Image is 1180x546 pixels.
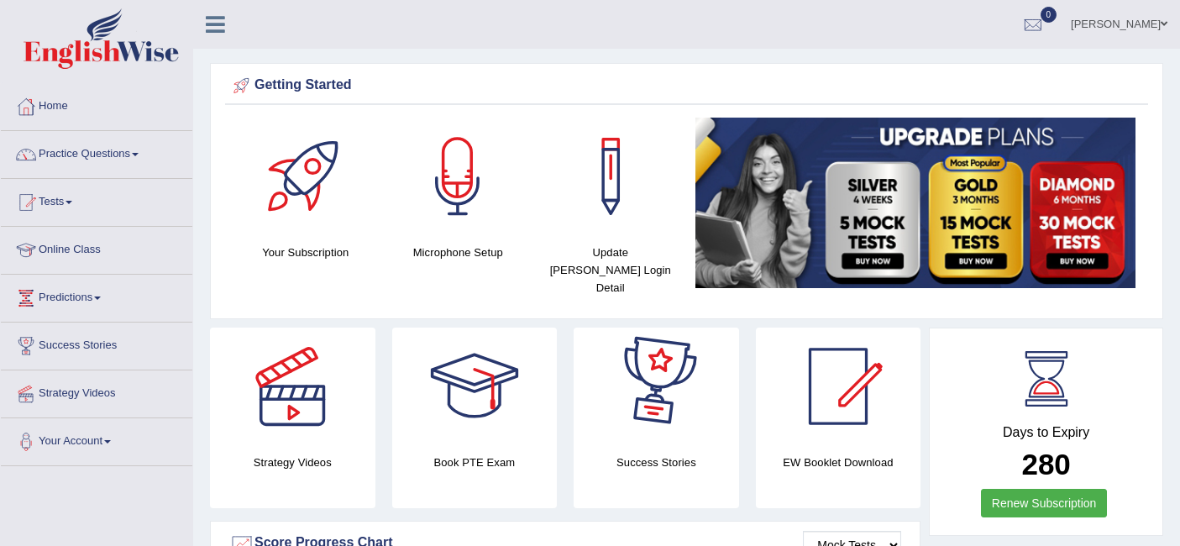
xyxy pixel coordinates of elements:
h4: Days to Expiry [948,425,1144,440]
a: Tests [1,179,192,221]
a: Renew Subscription [981,489,1108,517]
h4: EW Booklet Download [756,454,921,471]
a: Practice Questions [1,131,192,173]
a: Your Account [1,418,192,460]
div: Getting Started [229,73,1144,98]
h4: Strategy Videos [210,454,375,471]
h4: Your Subscription [238,244,374,261]
a: Predictions [1,275,192,317]
a: Online Class [1,227,192,269]
h4: Microphone Setup [391,244,527,261]
img: small5.jpg [695,118,1136,288]
h4: Success Stories [574,454,739,471]
a: Success Stories [1,323,192,365]
span: 0 [1041,7,1057,23]
a: Home [1,83,192,125]
h4: Update [PERSON_NAME] Login Detail [543,244,679,297]
a: Strategy Videos [1,370,192,412]
h4: Book PTE Exam [392,454,558,471]
b: 280 [1021,448,1070,480]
